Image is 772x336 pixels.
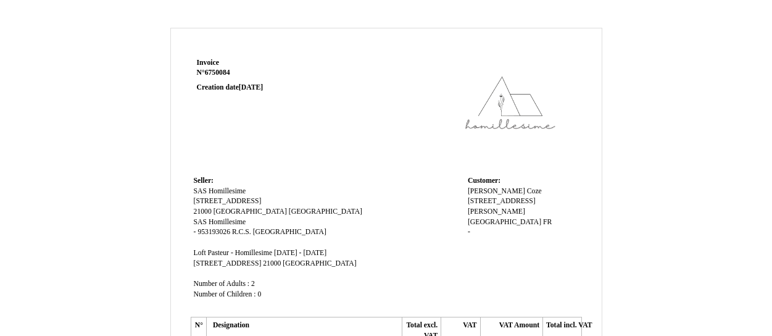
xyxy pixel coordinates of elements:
[543,218,552,226] span: FR
[283,259,356,267] span: [GEOGRAPHIC_DATA]
[194,197,262,205] span: [STREET_ADDRESS]
[251,280,255,288] span: 2
[442,58,579,151] img: logo
[194,249,273,257] span: Loft Pasteur - Homillesime
[468,197,536,216] span: [STREET_ADDRESS][PERSON_NAME]
[205,69,230,77] span: 6750084
[194,228,196,236] span: -
[468,187,525,195] span: [PERSON_NAME]
[527,187,542,195] span: Coze
[468,218,541,226] span: [GEOGRAPHIC_DATA]
[197,68,344,78] strong: N°
[194,187,246,195] span: SAS Homillesime
[263,259,281,267] span: 21000
[197,59,219,67] span: Invoice
[239,83,263,91] span: [DATE]
[197,83,264,91] strong: Creation date
[197,228,326,236] span: 953193026 R.C.S. [GEOGRAPHIC_DATA]
[194,177,214,185] span: Seller:
[214,208,287,216] span: [GEOGRAPHIC_DATA]
[468,228,470,236] span: -
[194,280,250,288] span: Number of Adults :
[274,249,326,257] span: [DATE] - [DATE]
[194,259,262,267] span: [STREET_ADDRESS]
[468,177,500,185] span: Customer:
[257,290,261,298] span: 0
[194,290,256,298] span: Number of Children :
[194,208,212,216] span: 21000
[289,208,362,216] span: [GEOGRAPHIC_DATA]
[209,218,246,226] span: Homillesime
[194,218,207,226] span: SAS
